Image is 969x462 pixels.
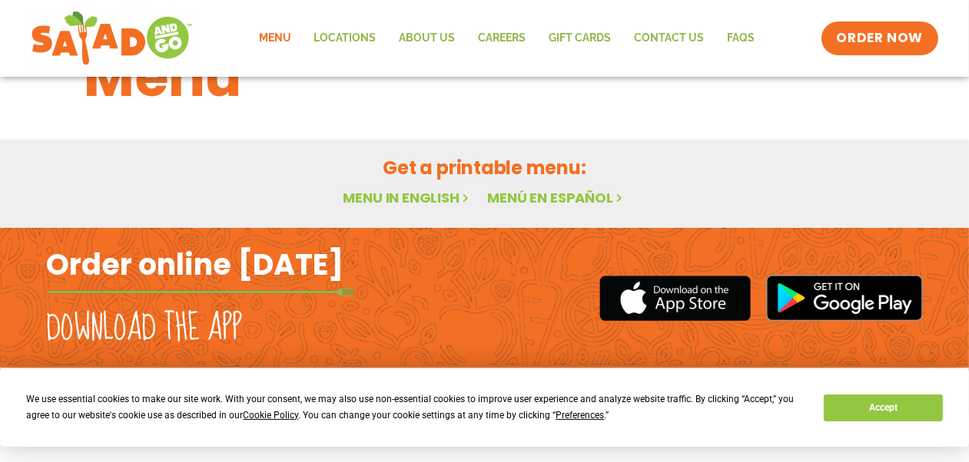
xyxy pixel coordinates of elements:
img: fork [47,288,354,296]
a: FAQs [716,21,767,56]
span: Preferences [556,410,604,421]
span: Cookie Policy [243,410,298,421]
a: Menú en español [487,188,626,207]
nav: Menu [247,21,767,56]
button: Accept [824,394,942,421]
a: Contact Us [623,21,716,56]
div: We use essential cookies to make our site work. With your consent, we may also use non-essential ... [26,391,805,424]
a: ORDER NOW [821,21,938,55]
h1: Menu [85,35,885,118]
a: Menu in English [343,188,472,207]
h2: Get a printable menu: [85,154,885,181]
a: Menu [247,21,303,56]
img: new-SAG-logo-768×292 [31,8,193,69]
a: Locations [303,21,388,56]
h2: Order online [DATE] [47,246,344,283]
span: ORDER NOW [837,29,923,48]
a: Careers [467,21,538,56]
a: About Us [388,21,467,56]
a: GIFT CARDS [538,21,623,56]
img: appstore [599,273,751,323]
img: google_play [766,275,923,321]
h2: Download the app [47,307,243,350]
